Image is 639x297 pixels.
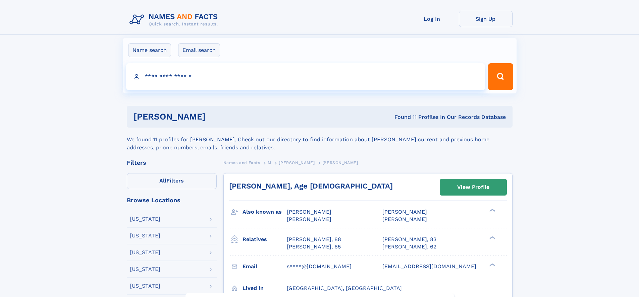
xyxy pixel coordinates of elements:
span: [EMAIL_ADDRESS][DOMAIN_NAME] [382,263,476,270]
div: [US_STATE] [130,267,160,272]
a: [PERSON_NAME], 88 [287,236,341,243]
div: [US_STATE] [130,216,160,222]
a: Log In [405,11,459,27]
div: ❯ [488,263,496,267]
a: M [268,158,271,167]
div: We found 11 profiles for [PERSON_NAME]. Check out our directory to find information about [PERSON... [127,128,513,152]
label: Email search [178,43,220,57]
label: Name search [128,43,171,57]
span: [PERSON_NAME] [382,216,427,222]
span: [PERSON_NAME] [322,160,358,165]
h1: [PERSON_NAME] [134,113,300,121]
div: [US_STATE] [130,283,160,289]
span: [PERSON_NAME] [382,209,427,215]
a: Sign Up [459,11,513,27]
a: Names and Facts [223,158,260,167]
a: [PERSON_NAME], 65 [287,243,341,250]
div: View Profile [457,179,489,195]
span: M [268,160,271,165]
input: search input [126,63,485,90]
label: Filters [127,173,217,189]
span: [PERSON_NAME] [287,216,331,222]
div: [US_STATE] [130,233,160,238]
h3: Relatives [243,234,287,245]
a: [PERSON_NAME], 62 [382,243,436,250]
div: ❯ [488,235,496,240]
img: Logo Names and Facts [127,11,223,29]
span: [PERSON_NAME] [287,209,331,215]
div: Filters [127,160,217,166]
h3: Email [243,261,287,272]
h3: Lived in [243,283,287,294]
a: [PERSON_NAME], Age [DEMOGRAPHIC_DATA] [229,182,393,190]
h3: Also known as [243,206,287,218]
div: Found 11 Profiles In Our Records Database [300,114,506,121]
div: [US_STATE] [130,250,160,255]
a: [PERSON_NAME], 83 [382,236,436,243]
a: View Profile [440,179,507,195]
a: [PERSON_NAME] [279,158,315,167]
div: ❯ [488,208,496,213]
span: All [159,177,166,184]
span: [PERSON_NAME] [279,160,315,165]
button: Search Button [488,63,513,90]
div: Browse Locations [127,197,217,203]
span: [GEOGRAPHIC_DATA], [GEOGRAPHIC_DATA] [287,285,402,291]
